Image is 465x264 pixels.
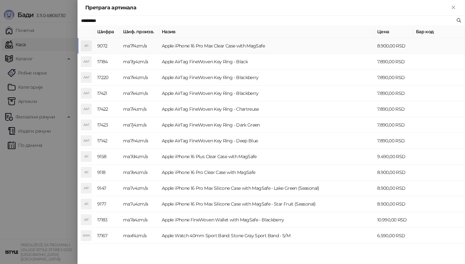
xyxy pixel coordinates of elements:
[120,70,159,86] td: ma7k4zm/a
[159,149,375,165] td: Apple iPhone 16 Plus Clear Case with MagSafe
[375,70,413,86] td: 7.890,00 RSD
[120,212,159,228] td: ma7a4zm/a
[159,25,375,38] th: Назив
[413,25,465,38] th: Бар код
[375,86,413,101] td: 7.890,00 RSD
[159,86,375,101] td: Apple AirTag FineWoven Key Ring - Blackberry
[375,180,413,196] td: 8.900,00 RSD
[120,25,159,38] th: Шиф. произв.
[375,165,413,180] td: 8.900,00 RSD
[81,41,91,51] div: AI1
[159,133,375,149] td: Apple AirTag FineWoven Key Ring - Deep Blue
[81,136,91,146] div: AAF
[95,196,120,212] td: 9177
[95,101,120,117] td: 17422
[81,230,91,241] div: AW4
[159,117,375,133] td: Apple AirTag FineWoven Key Ring - Dark Green
[95,117,120,133] td: 17423
[81,104,91,114] div: AAF
[81,183,91,193] div: AIP
[95,149,120,165] td: 9158
[375,117,413,133] td: 7.890,00 RSD
[81,215,91,225] div: AIF
[120,117,159,133] td: ma7j4zm/a
[375,133,413,149] td: 7.890,00 RSD
[81,151,91,162] div: AI1
[95,165,120,180] td: 9118
[375,101,413,117] td: 7.890,00 RSD
[159,180,375,196] td: Apple iPhone 16 Pro Max Silicone Case with MagSafe - Lake Green (Seasonal)
[120,133,159,149] td: ma7h4zm/a
[159,38,375,54] td: Apple iPhone 16 Pro Max Clear Case with MagSafe
[120,86,159,101] td: ma7k4zm/a
[81,72,91,83] div: AAF
[81,56,91,67] div: AAF
[159,228,375,244] td: Apple Watch 40mm Sport Band: Stone Gray Sport Band - S/M
[375,25,413,38] th: Цена
[159,54,375,70] td: Apple AirTag FineWoven Key Ring - Black
[159,196,375,212] td: Apple iPhone 16 Pro Max Silicone Case with MagSafe - Star Fruit (Seasonal)
[120,101,159,117] td: ma7l4zm/a
[120,54,159,70] td: ma7g4zm/a
[95,86,120,101] td: 17421
[95,228,120,244] td: 17167
[120,165,159,180] td: ma7e4zm/a
[375,54,413,70] td: 7.890,00 RSD
[159,212,375,228] td: Apple iPhone FineWoven Wallet with MagSafe - Blackberry
[95,212,120,228] td: 17183
[375,38,413,54] td: 8.900,00 RSD
[159,165,375,180] td: Apple iPhone 16 Pro Clear Case with MagSafe
[95,180,120,196] td: 9147
[120,228,159,244] td: maxf4zm/a
[81,88,91,98] div: AAF
[120,38,159,54] td: ma7f4zm/a
[95,133,120,149] td: 17142
[375,212,413,228] td: 10.990,00 RSD
[95,25,120,38] th: Шифра
[81,167,91,178] div: AI1
[449,4,457,12] button: Close
[95,38,120,54] td: 9072
[159,101,375,117] td: Apple AirTag FineWoven Key Ring - Chartreuse
[120,196,159,212] td: ma7u4zm/a
[81,120,91,130] div: AAF
[95,54,120,70] td: 17184
[85,4,449,12] div: Претрага артикала
[95,70,120,86] td: 17220
[375,149,413,165] td: 9.490,00 RSD
[120,180,159,196] td: ma7v4zm/a
[159,70,375,86] td: Apple AirTag FineWoven Key Ring - Blackberry
[120,149,159,165] td: ma7d4zm/a
[81,199,91,209] div: AI1
[375,228,413,244] td: 6.590,00 RSD
[375,196,413,212] td: 8.900,00 RSD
